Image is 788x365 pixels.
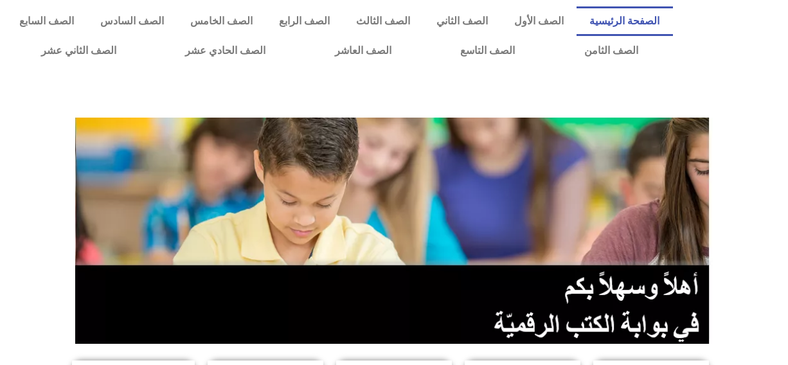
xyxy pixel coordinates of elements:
[6,36,151,66] a: الصف الثاني عشر
[177,6,266,36] a: الصف الخامس
[300,36,426,66] a: الصف العاشر
[423,6,501,36] a: الصف الثاني
[426,36,550,66] a: الصف التاسع
[577,6,673,36] a: الصفحة الرئيسية
[87,6,177,36] a: الصف السادس
[343,6,423,36] a: الصف الثالث
[266,6,343,36] a: الصف الرابع
[6,6,87,36] a: الصف السابع
[501,6,577,36] a: الصف الأول
[151,36,301,66] a: الصف الحادي عشر
[550,36,673,66] a: الصف الثامن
